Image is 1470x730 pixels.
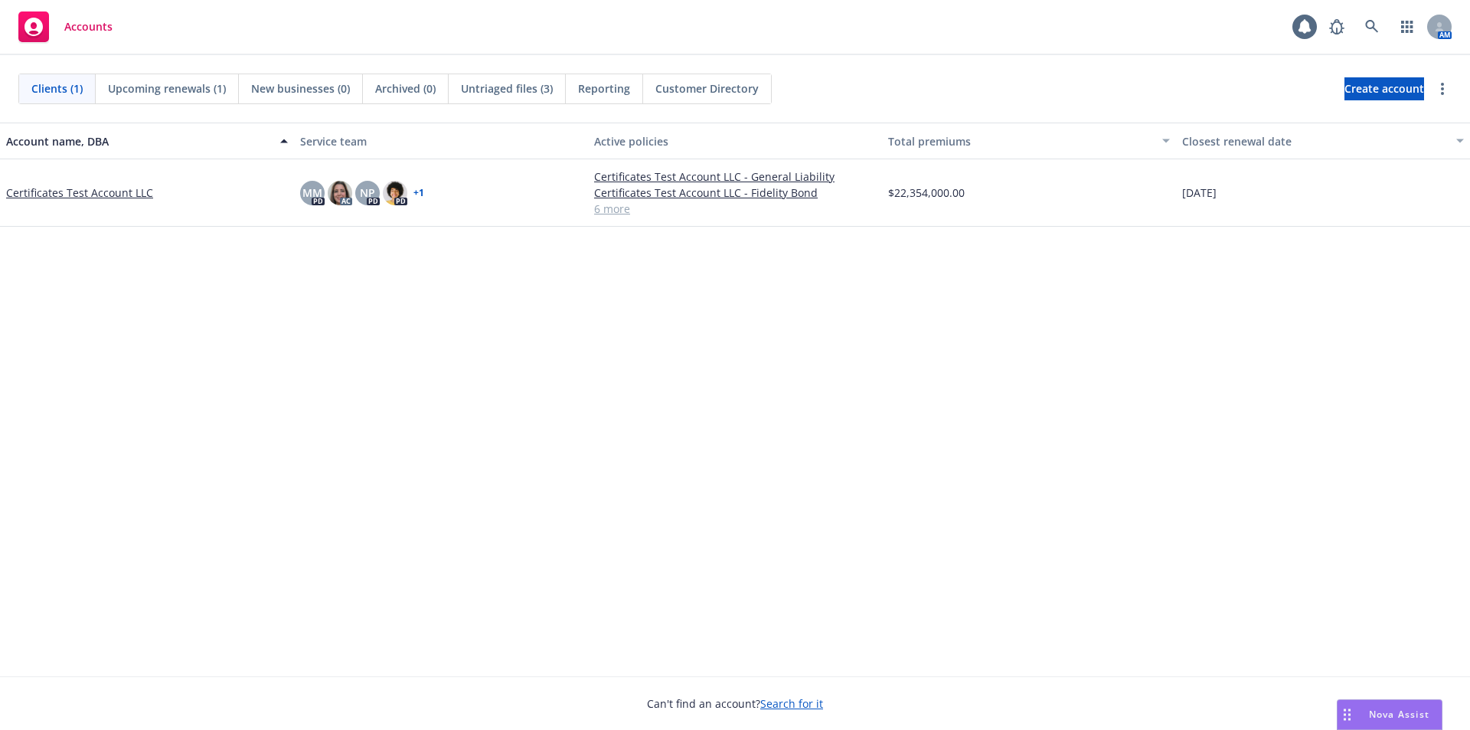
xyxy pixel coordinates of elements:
button: Service team [294,123,588,159]
span: [DATE] [1182,185,1217,201]
div: Drag to move [1338,700,1357,729]
a: + 1 [413,188,424,198]
span: Archived (0) [375,80,436,97]
img: photo [383,181,407,205]
a: Report a Bug [1321,11,1352,42]
div: Active policies [594,133,876,149]
a: Certificates Test Account LLC - Fidelity Bond [594,185,876,201]
span: Clients (1) [31,80,83,97]
span: Can't find an account? [647,696,823,712]
span: Create account [1344,74,1424,103]
button: Closest renewal date [1176,123,1470,159]
span: Accounts [64,21,113,33]
a: Accounts [12,5,119,48]
div: Service team [300,133,582,149]
a: Certificates Test Account LLC [6,185,153,201]
span: Untriaged files (3) [461,80,553,97]
div: Total premiums [888,133,1153,149]
a: Certificates Test Account LLC - General Liability [594,169,876,185]
div: Closest renewal date [1182,133,1447,149]
span: MM [302,185,322,201]
span: New businesses (0) [251,80,350,97]
span: $22,354,000.00 [888,185,965,201]
span: Upcoming renewals (1) [108,80,226,97]
a: 6 more [594,201,876,217]
span: NP [360,185,375,201]
a: Search [1357,11,1387,42]
span: Nova Assist [1369,708,1429,721]
button: Total premiums [882,123,1176,159]
a: more [1433,80,1452,98]
a: Create account [1344,77,1424,100]
div: Account name, DBA [6,133,271,149]
span: Reporting [578,80,630,97]
a: Switch app [1392,11,1423,42]
button: Active policies [588,123,882,159]
span: Customer Directory [655,80,759,97]
img: photo [328,181,352,205]
button: Nova Assist [1337,699,1442,730]
a: Search for it [760,696,823,711]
